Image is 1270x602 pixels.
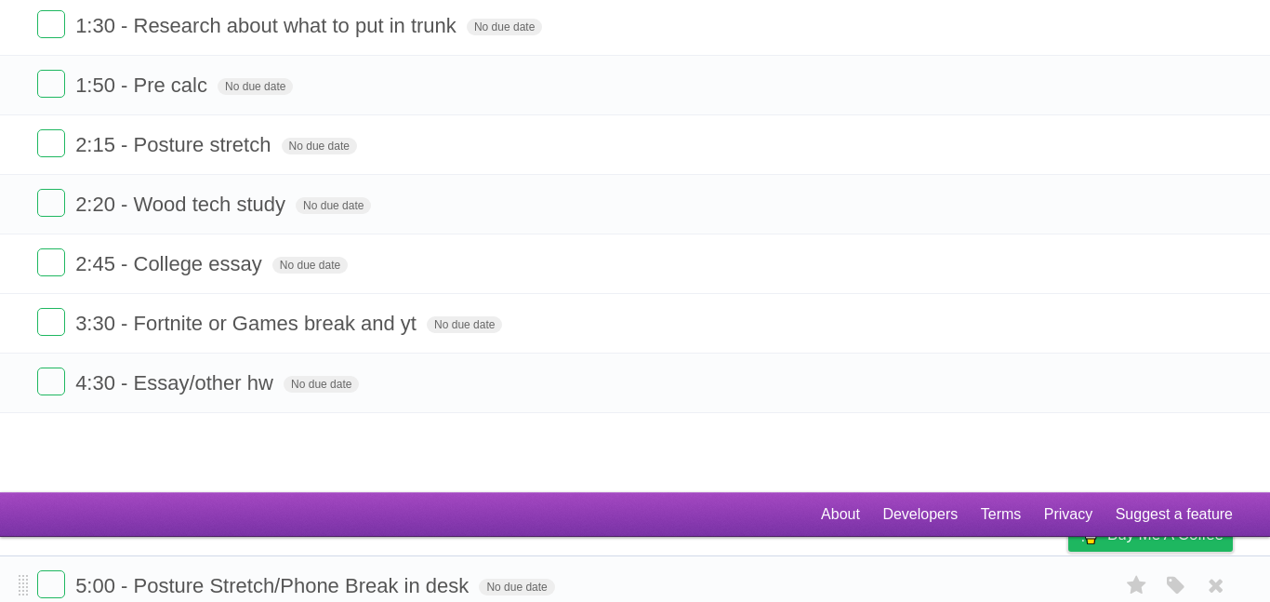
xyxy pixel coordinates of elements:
[1119,570,1155,601] label: Star task
[981,497,1022,532] a: Terms
[272,257,348,274] span: No due date
[37,368,65,395] label: Done
[1116,497,1233,532] a: Suggest a feature
[37,10,65,38] label: Done
[75,133,275,156] span: 2:15 - Posture stretch
[282,138,357,154] span: No due date
[75,574,473,597] span: 5:00 - Posture Stretch/Phone Break in desk
[37,70,65,98] label: Done
[37,248,65,276] label: Done
[75,193,290,216] span: 2:20 - Wood tech study
[37,189,65,217] label: Done
[296,197,371,214] span: No due date
[1044,497,1092,532] a: Privacy
[75,74,212,97] span: 1:50 - Pre calc
[1107,518,1224,551] span: Buy me a coffee
[218,78,293,95] span: No due date
[882,497,958,532] a: Developers
[479,579,554,595] span: No due date
[821,497,860,532] a: About
[37,129,65,157] label: Done
[75,14,461,37] span: 1:30 - Research about what to put in trunk
[284,376,359,393] span: No due date
[427,316,502,333] span: No due date
[75,312,421,335] span: 3:30 - Fortnite or Games break and yt
[37,570,65,598] label: Done
[75,371,278,395] span: 4:30 - Essay/other hw
[467,19,542,35] span: No due date
[37,308,65,336] label: Done
[75,252,267,275] span: 2:45 - College essay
